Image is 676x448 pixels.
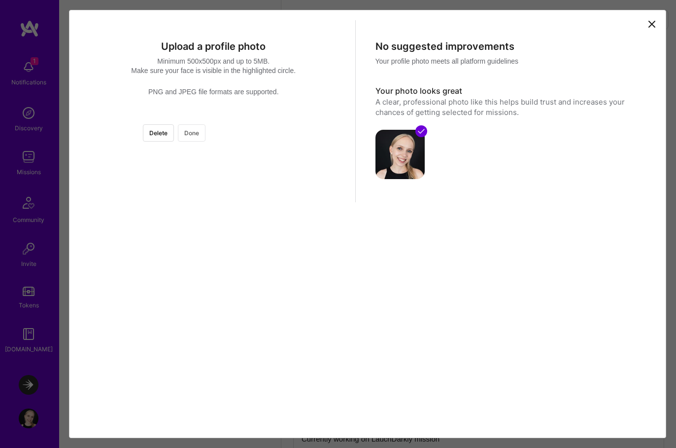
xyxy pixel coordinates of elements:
[375,97,644,118] div: A clear, professional photo like this helps build trust and increases your chances of getting sel...
[375,86,644,97] h3: Your photo looks great
[143,124,174,142] button: Delete
[79,87,348,97] div: PNG and JPEG file formats are supported.
[79,57,348,66] div: Minimum 500x500px and up to 5MB.
[79,66,348,75] div: Make sure your face is visible in the highlighted circle.
[375,40,644,53] div: No suggested improvements
[375,130,425,179] img: avatar
[375,57,644,66] div: Your profile photo meets all platform guidelines
[79,40,348,53] div: Upload a profile photo
[178,124,205,142] button: Done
